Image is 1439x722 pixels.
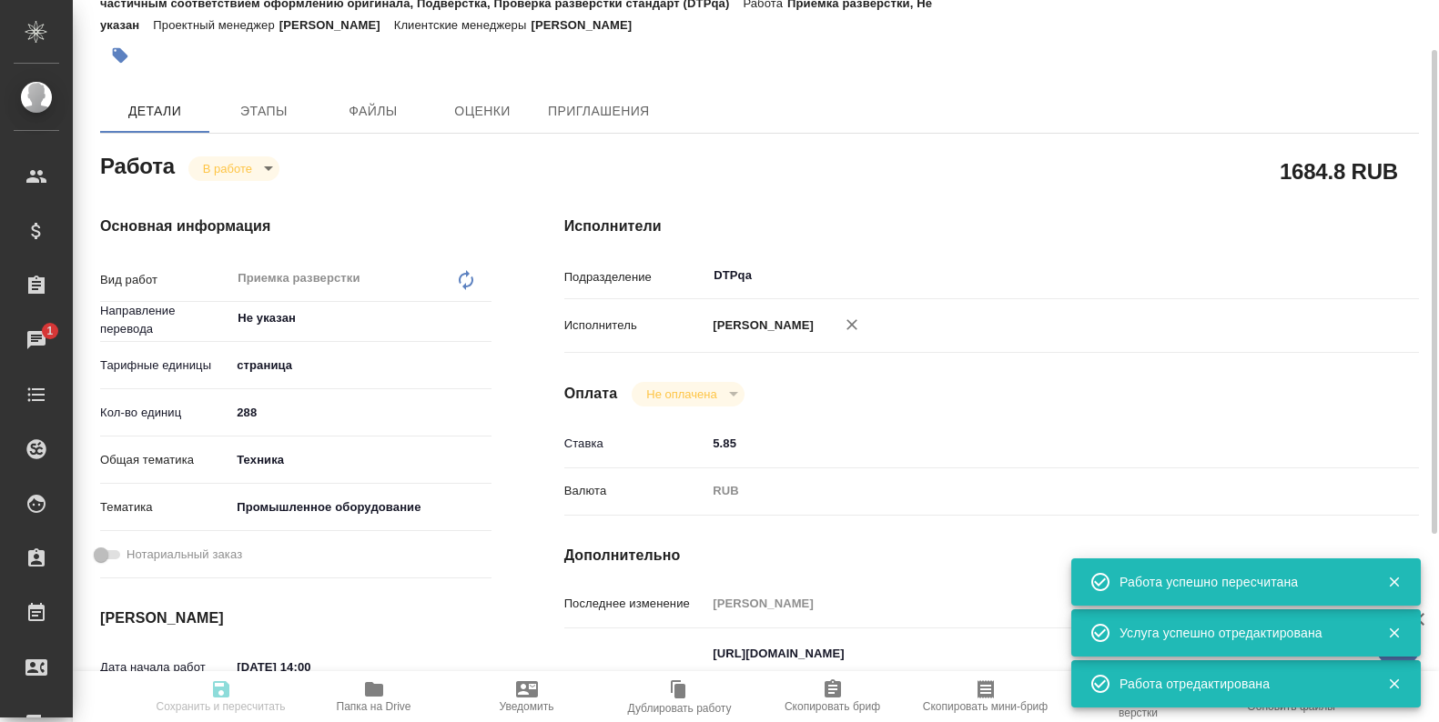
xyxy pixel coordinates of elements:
div: Услуга успешно отредактирована [1120,624,1360,642]
span: Уведомить [500,700,554,713]
p: Валюта [564,482,707,500]
span: Сохранить и пересчитать [157,700,286,713]
span: Файлы [329,100,417,123]
span: Оценки [439,100,526,123]
span: Нотариальный заказ [127,546,242,564]
button: Сохранить и пересчитать [145,671,298,722]
h4: Оплата [564,383,618,405]
input: ✎ Введи что-нибудь [230,654,390,680]
p: [PERSON_NAME] [279,18,394,32]
span: Дублировать работу [628,702,732,715]
button: Добавить тэг [100,35,140,75]
button: Скопировать бриф [756,671,909,722]
h2: 1684.8 RUB [1280,155,1398,186]
p: Тарифные единицы [100,356,230,375]
button: Удалить исполнителя [832,305,872,345]
div: В работе [188,156,279,181]
p: Тематика [100,498,230,516]
span: Приглашения [548,100,650,123]
button: Закрыть [1375,676,1413,692]
p: Кол-во единиц [100,404,230,422]
p: Вид работ [100,271,230,289]
p: Проектный менеджер [153,18,279,32]
button: Закрыть [1375,625,1413,641]
button: В работе [198,161,258,176]
p: Клиентские менеджеры [394,18,532,32]
div: Работа успешно пересчитана [1120,573,1360,591]
div: Промышленное оборудование [230,492,491,523]
div: В работе [632,382,744,406]
p: Общая тематика [100,451,230,469]
div: страница [230,350,491,381]
p: Последнее изменение [564,595,707,613]
p: Направление перевода [100,302,230,338]
div: Работа отредактирована [1120,675,1360,693]
p: Ставка [564,435,707,453]
button: Ссылка на инструкции верстки [1062,671,1215,722]
p: Подразделение [564,268,707,286]
button: Open [481,316,485,320]
input: ✎ Введи что-нибудь [230,399,491,426]
button: Закрыть [1375,574,1413,590]
button: Open [1338,274,1342,277]
p: Исполнитель [564,316,707,335]
span: Скопировать мини-бриф [923,700,1048,713]
h4: Дополнительно [564,545,1419,567]
h4: [PERSON_NAME] [100,607,491,629]
p: [PERSON_NAME] [706,316,814,335]
span: Этапы [220,100,308,123]
p: Дата начала работ [100,658,230,677]
h4: Основная информация [100,216,491,237]
h4: Исполнители [564,216,1419,237]
button: Папка на Drive [298,671,451,722]
div: Техника [230,445,491,476]
span: Скопировать бриф [785,700,880,713]
span: 1 [35,322,64,340]
h2: Работа [100,148,175,181]
div: RUB [706,476,1347,506]
span: Детали [111,100,198,123]
a: 1 [5,317,68,363]
button: Скопировать мини-бриф [909,671,1062,722]
span: Папка на Drive [337,700,411,713]
button: Дублировать работу [603,671,756,722]
input: ✎ Введи что-нибудь [706,430,1347,456]
input: Пустое поле [706,590,1347,617]
p: [PERSON_NAME] [531,18,645,32]
button: Уведомить [451,671,603,722]
button: Не оплачена [641,386,722,402]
